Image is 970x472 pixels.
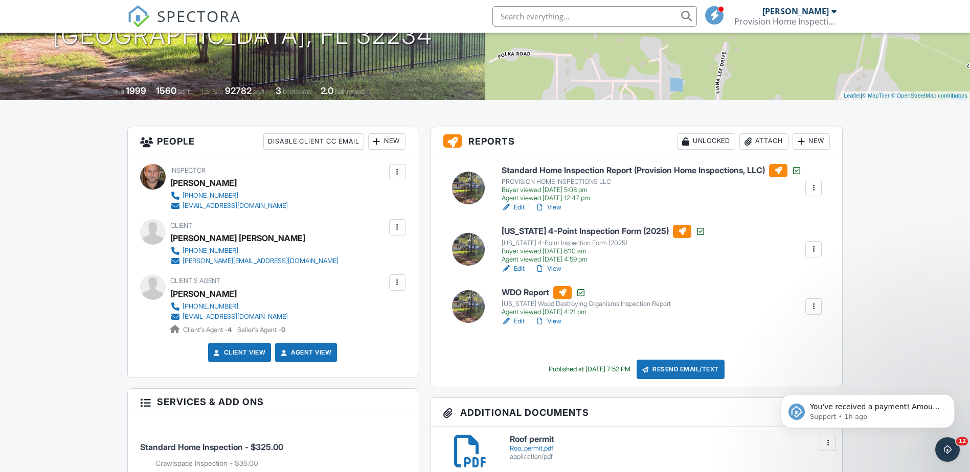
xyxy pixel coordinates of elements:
[502,308,671,316] div: Agent viewed [DATE] 4:21 pm
[202,88,223,96] span: Lot Size
[127,14,241,35] a: SPECTORA
[510,444,830,453] div: Roo_permit.pdf
[502,225,706,238] h6: [US_STATE] 4-Point Inspection Form (2025)
[228,326,232,334] strong: 4
[140,442,283,452] span: Standard Home Inspection - $325.00
[157,5,241,27] span: SPECTORA
[956,437,968,445] span: 12
[862,92,890,99] a: © MapTiler
[321,85,333,96] div: 2.0
[502,255,706,264] div: Agent viewed [DATE] 4:59 pm
[113,88,124,96] span: Built
[183,302,238,311] div: [PHONE_NUMBER]
[44,30,174,160] span: You've received a payment! Amount $100.00 Fee $0.00 Net $100.00 Transaction # pi_3SCh73K7snlDGpRF...
[891,92,967,99] a: © OpenStreetMap contributors
[502,202,525,213] a: Edit
[170,191,288,201] a: [PHONE_NUMBER]
[335,88,364,96] span: bathrooms
[127,5,150,28] img: The Best Home Inspection Software - Spectora
[170,230,305,246] div: [PERSON_NAME] [PERSON_NAME]
[431,127,843,156] h3: Reports
[510,453,830,461] div: application/pdf
[263,133,364,150] div: Disable Client CC Email
[276,85,281,96] div: 3
[535,316,561,326] a: View
[502,164,802,203] a: Standard Home Inspection Report (Provision Home Inspections, LLC) PROVISION HOME INSPECTIONS LLC ...
[502,286,671,317] a: WDO Report [US_STATE] Wood Destroying Organisms Inspection Report Agent viewed [DATE] 4:21 pm
[677,133,735,150] div: Unlocked
[225,85,252,96] div: 92782
[170,167,206,174] span: Inspector
[637,360,725,379] div: Resend Email/Text
[128,127,418,156] h3: People
[183,326,233,334] span: Client's Agent -
[156,85,176,96] div: 1560
[170,201,288,211] a: [EMAIL_ADDRESS][DOMAIN_NAME]
[279,347,331,358] a: Agent View
[739,133,788,150] div: Attach
[170,222,192,229] span: Client
[155,458,405,468] li: Add on: Crawlspace Inspection
[502,178,802,186] div: PROVISION HOME INSPECTIONS LLC
[283,88,311,96] span: bedrooms
[510,435,830,444] h6: Roof permit
[510,435,830,461] a: Roof permit Roo_permit.pdf application/pdf
[212,347,266,358] a: Client View
[170,286,237,301] a: [PERSON_NAME]
[502,264,525,274] a: Edit
[492,6,697,27] input: Search everything...
[170,246,339,256] a: [PHONE_NUMBER]
[183,257,339,265] div: [PERSON_NAME][EMAIL_ADDRESS][DOMAIN_NAME]
[183,313,288,321] div: [EMAIL_ADDRESS][DOMAIN_NAME]
[126,85,146,96] div: 1999
[178,88,192,96] span: sq. ft.
[237,326,285,334] span: Seller's Agent -
[183,202,288,210] div: [EMAIL_ADDRESS][DOMAIN_NAME]
[793,133,830,150] div: New
[170,175,237,191] div: [PERSON_NAME]
[253,88,266,96] span: sq.ft.
[535,202,561,213] a: View
[170,277,220,285] span: Client's Agent
[502,286,671,299] h6: WDO Report
[281,326,285,334] strong: 0
[765,373,970,444] iframe: Intercom notifications message
[762,6,829,16] div: [PERSON_NAME]
[431,398,843,427] h3: Additional Documents
[170,301,288,312] a: [PHONE_NUMBER]
[502,225,706,264] a: [US_STATE] 4-Point Inspection Form (2025) [US_STATE] 4-Point Inspection Form (2025) Buyer viewed ...
[44,39,176,49] p: Message from Support, sent 1h ago
[183,247,238,255] div: [PHONE_NUMBER]
[841,91,970,100] div: |
[734,16,837,27] div: Provision Home Inspections, LLC.
[170,256,339,266] a: [PERSON_NAME][EMAIL_ADDRESS][DOMAIN_NAME]
[170,312,288,322] a: [EMAIL_ADDRESS][DOMAIN_NAME]
[128,389,418,415] h3: Services & Add ons
[535,264,561,274] a: View
[935,437,960,462] iframe: Intercom live chat
[502,194,802,202] div: Agent viewed [DATE] 12:47 pm
[844,92,861,99] a: Leaflet
[502,164,802,177] h6: Standard Home Inspection Report (Provision Home Inspections, LLC)
[502,239,706,247] div: [US_STATE] 4-Point Inspection Form (2025)
[502,186,802,194] div: Buyer viewed [DATE] 5:08 pm
[502,300,671,308] div: [US_STATE] Wood Destroying Organisms Inspection Report
[502,316,525,326] a: Edit
[368,133,405,150] div: New
[183,192,238,200] div: [PHONE_NUMBER]
[502,247,706,255] div: Buyer viewed [DATE] 6:10 am
[549,365,630,373] div: Published at [DATE] 7:52 PM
